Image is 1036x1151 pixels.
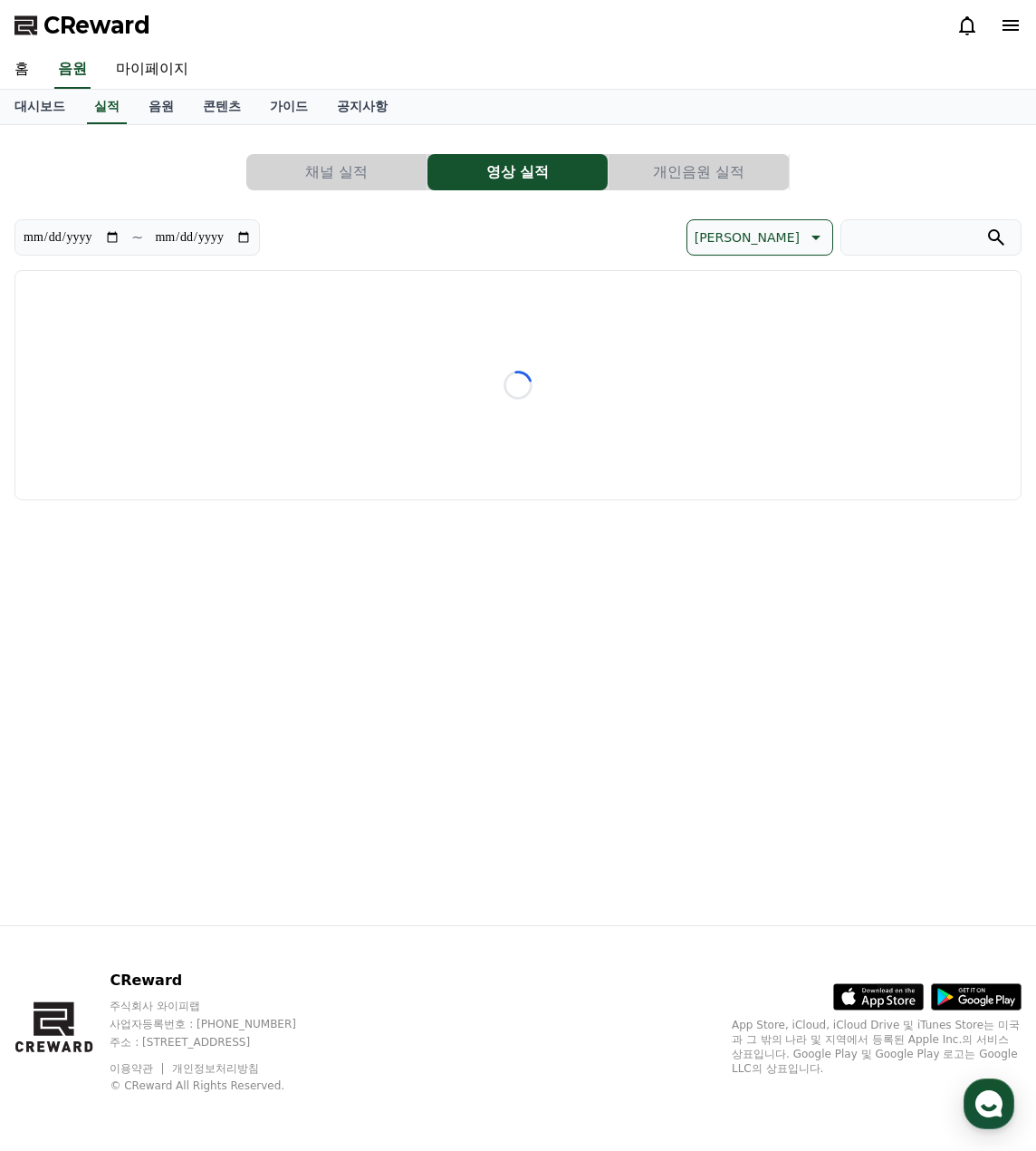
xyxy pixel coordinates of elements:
[172,1062,259,1075] a: 개인정보처리방침
[234,575,348,620] a: 설정
[110,999,331,1013] p: 주식회사 와이피랩
[110,1017,331,1031] p: 사업자등록번호 : [PHONE_NUMBER]
[43,11,150,40] span: CReward
[5,575,120,620] a: 홈
[14,11,150,40] a: CReward
[110,1062,167,1075] a: 이용약관
[246,154,427,190] button: 채널 실적
[255,90,322,124] a: 가이드
[131,227,143,248] p: ~
[280,602,302,616] span: 설정
[110,1078,331,1093] p: © CReward All Rights Reserved.
[166,603,187,617] span: 대화
[427,154,608,190] button: 영상 실적
[54,51,91,89] a: 음원
[609,154,789,190] button: 개인음원 실적
[695,225,800,250] p: [PERSON_NAME]
[732,1018,1022,1076] p: App Store, iCloud, iCloud Drive 및 iTunes Store는 미국과 그 밖의 나라 및 지역에서 등록된 Apple Inc.의 서비스 상표입니다. Goo...
[427,154,609,190] a: 영상 실적
[57,602,68,616] span: 홈
[686,219,833,256] button: [PERSON_NAME]
[120,575,234,620] a: 대화
[87,90,127,124] a: 실적
[246,154,427,190] a: 채널 실적
[101,51,203,89] a: 마이페이지
[110,1035,331,1049] p: 주소 : [STREET_ADDRESS]
[188,90,255,124] a: 콘텐츠
[134,90,188,124] a: 음원
[110,970,331,991] p: CReward
[609,154,790,190] a: 개인음원 실적
[322,90,402,124] a: 공지사항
